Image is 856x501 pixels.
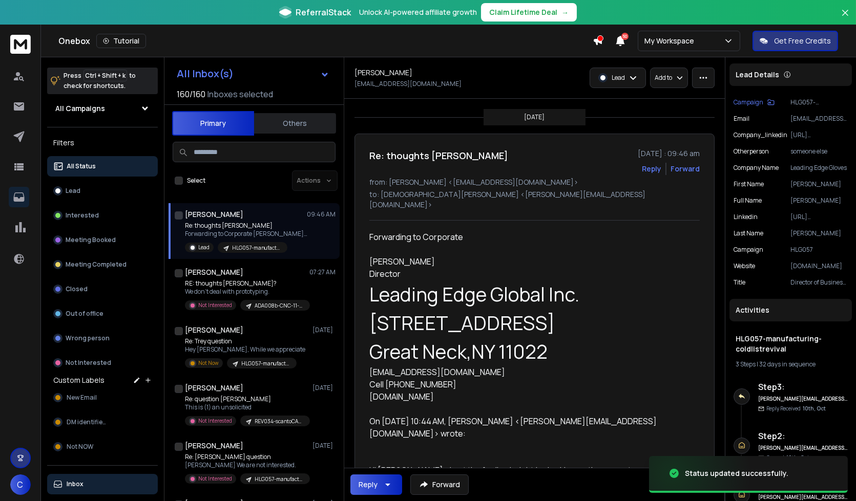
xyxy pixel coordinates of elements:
[241,360,290,367] p: HLG057-manufacturing-coldlistrevival
[47,328,158,348] button: Wrong person
[185,230,308,238] p: Forwarding to Corporate [PERSON_NAME] Director Leading Edge
[734,98,763,106] p: Campaign
[185,337,305,345] p: Re: Trey question
[185,395,308,403] p: Re: question [PERSON_NAME]
[66,260,127,269] p: Meeting Completed
[759,360,816,368] span: 32 days in sequence
[255,418,304,425] p: REV034-scantoCADworkflow-aerospaceOEMs-50-500
[638,148,700,159] p: [DATE] : 09:46 am
[525,113,545,121] p: [DATE]
[758,395,848,403] h6: [PERSON_NAME][EMAIL_ADDRESS][DOMAIN_NAME]
[67,162,96,170] p: All Status
[734,180,764,188] p: First Name
[790,246,848,254] p: HLG057
[185,345,305,354] p: Hey [PERSON_NAME], While we appreciate
[47,353,158,373] button: Not Interested
[185,325,243,335] h1: [PERSON_NAME]
[790,131,848,139] p: [URL][DOMAIN_NAME]
[758,381,848,393] h6: Step 3 :
[66,187,80,195] p: Lead
[10,474,31,495] button: C
[369,189,700,210] p: to: [DEMOGRAPHIC_DATA][PERSON_NAME] <[PERSON_NAME][EMAIL_ADDRESS][DOMAIN_NAME]>
[369,415,669,452] blockquote: On [DATE] 10:44 AM, [PERSON_NAME] <[PERSON_NAME][EMAIL_ADDRESS][DOMAIN_NAME]> wrote:
[198,244,210,251] p: Lead
[169,63,338,84] button: All Inbox(s)
[198,475,232,483] p: Not Interested
[359,7,477,17] p: Unlock AI-powered affiliate growth
[47,303,158,324] button: Out of office
[198,359,219,367] p: Not Now
[185,441,243,451] h1: [PERSON_NAME]
[774,36,831,46] p: Get Free Credits
[736,334,846,354] h1: HLG057-manufacturing-coldlistrevival
[67,418,107,426] span: DM identified
[734,229,763,237] p: Last Name
[729,299,852,321] div: Activities
[790,147,848,156] p: someone else
[736,360,756,368] span: 3 Steps
[47,387,158,408] button: New Email
[232,244,281,252] p: HLG057-manufacturing-coldlistrevival
[55,103,105,114] h1: All Campaigns
[47,254,158,275] button: Meeting Completed
[309,268,336,276] p: 07:27 AM
[47,156,158,177] button: All Status
[350,474,402,495] button: Reply
[47,437,158,457] button: Not NOW
[734,131,787,139] p: company_linkedin
[790,213,848,221] p: [URL][DOMAIN_NAME][PERSON_NAME]
[185,279,308,288] p: RE: thoughts [PERSON_NAME]?
[758,430,848,442] h6: Step 2 :
[753,31,838,51] button: Get Free Credits
[67,480,83,488] p: Inbox
[312,442,336,450] p: [DATE]
[185,453,308,461] p: Re: [PERSON_NAME] question
[369,390,669,403] div: [DOMAIN_NAME]
[655,74,672,82] p: Add to
[736,360,846,368] div: |
[734,98,775,106] button: Campaign
[790,115,848,123] p: [EMAIL_ADDRESS][DOMAIN_NAME]
[758,444,848,452] h6: [PERSON_NAME][EMAIL_ADDRESS][DOMAIN_NAME]
[312,326,336,334] p: [DATE]
[53,375,105,385] h3: Custom Labels
[471,338,548,364] span: NY 11022
[185,383,243,393] h1: [PERSON_NAME]
[410,474,469,495] button: Forward
[369,255,669,403] div: [PERSON_NAME]
[58,34,593,48] div: Onebox
[734,278,745,287] p: title
[177,69,234,79] h1: All Inbox(s)
[734,115,749,123] p: Email
[734,246,763,254] p: campaign
[198,301,232,309] p: Not Interested
[839,6,852,31] button: Close banner
[66,334,110,342] p: Wrong person
[66,236,116,244] p: Meeting Booked
[185,222,308,230] p: Re: thoughts [PERSON_NAME]
[803,405,826,412] span: 10th, Oct
[185,461,308,469] p: [PERSON_NAME] We are not interested.
[790,197,848,205] p: [PERSON_NAME]
[685,468,788,478] div: Status updated successfully.
[47,181,158,201] button: Lead
[766,405,826,412] p: Reply Received
[369,378,669,390] div: Cell [PHONE_NUMBER]
[790,278,848,287] p: Director of Business Development
[66,285,88,293] p: Closed
[47,136,158,150] h3: Filters
[254,112,336,135] button: Others
[790,262,848,270] p: [DOMAIN_NAME]
[47,474,158,494] button: Inbox
[642,164,661,174] button: Reply
[369,464,669,476] div: Hi [PERSON_NAME] - I get the feeling I might be barking up the wrong tree.
[255,302,304,310] p: ADA008b-CNC-11-50-[GEOGRAPHIC_DATA]-Freedesignreview
[312,384,336,392] p: [DATE]
[66,310,103,318] p: Out of office
[359,480,378,490] div: Reply
[185,288,308,296] p: We don't deal with prototyping.
[369,148,508,163] h1: Re: thoughts [PERSON_NAME]
[790,180,848,188] p: [PERSON_NAME]
[369,366,669,378] div: [EMAIL_ADDRESS][DOMAIN_NAME]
